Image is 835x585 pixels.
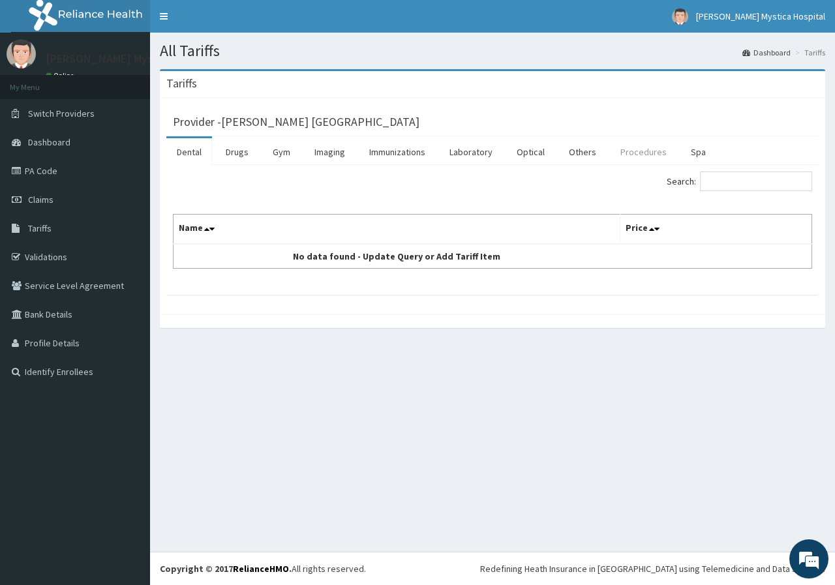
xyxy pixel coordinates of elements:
[667,172,812,191] label: Search:
[620,215,812,245] th: Price
[610,138,677,166] a: Procedures
[160,42,825,59] h1: All Tariffs
[215,138,259,166] a: Drugs
[506,138,555,166] a: Optical
[46,53,218,65] p: [PERSON_NAME] Mystica Hospital
[28,136,70,148] span: Dashboard
[7,39,36,68] img: User Image
[359,138,436,166] a: Immunizations
[480,562,825,575] div: Redefining Heath Insurance in [GEOGRAPHIC_DATA] using Telemedicine and Data Science!
[28,194,53,205] span: Claims
[742,47,791,58] a: Dashboard
[28,108,95,119] span: Switch Providers
[166,138,212,166] a: Dental
[46,71,77,80] a: Online
[28,222,52,234] span: Tariffs
[262,138,301,166] a: Gym
[696,10,825,22] span: [PERSON_NAME] Mystica Hospital
[439,138,503,166] a: Laboratory
[672,8,688,25] img: User Image
[174,244,620,269] td: No data found - Update Query or Add Tariff Item
[680,138,716,166] a: Spa
[700,172,812,191] input: Search:
[792,47,825,58] li: Tariffs
[558,138,607,166] a: Others
[160,563,292,575] strong: Copyright © 2017 .
[304,138,356,166] a: Imaging
[150,552,835,585] footer: All rights reserved.
[174,215,620,245] th: Name
[166,78,197,89] h3: Tariffs
[233,563,289,575] a: RelianceHMO
[173,116,419,128] h3: Provider - [PERSON_NAME] [GEOGRAPHIC_DATA]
